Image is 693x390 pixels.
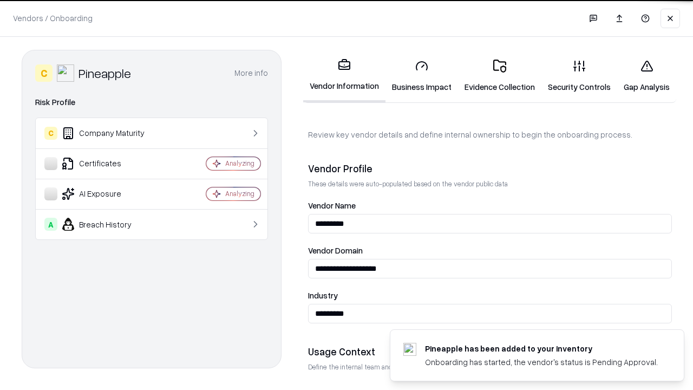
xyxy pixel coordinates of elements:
button: More info [234,63,268,83]
p: Vendors / Onboarding [13,12,93,24]
img: pineappleenergy.com [403,343,416,356]
p: Define the internal team and reason for using this vendor. This helps assess business relevance a... [308,362,672,372]
div: Company Maturity [44,127,174,140]
div: Risk Profile [35,96,268,109]
p: Review key vendor details and define internal ownership to begin the onboarding process. [308,129,672,140]
div: Analyzing [225,189,254,198]
div: A [44,218,57,231]
div: AI Exposure [44,187,174,200]
div: C [44,127,57,140]
a: Security Controls [541,51,617,101]
img: Pineapple [57,64,74,82]
div: Onboarding has started, the vendor's status is Pending Approval. [425,356,658,368]
a: Evidence Collection [458,51,541,101]
label: Vendor Name [308,201,672,210]
label: Industry [308,291,672,300]
label: Vendor Domain [308,246,672,255]
div: Breach History [44,218,174,231]
div: Pineapple has been added to your inventory [425,343,658,354]
p: These details were auto-populated based on the vendor public data [308,179,672,188]
div: Analyzing [225,159,254,168]
div: Certificates [44,157,174,170]
div: C [35,64,53,82]
a: Business Impact [385,51,458,101]
div: Usage Context [308,345,672,358]
div: Vendor Profile [308,162,672,175]
a: Gap Analysis [617,51,676,101]
a: Vendor Information [303,50,385,102]
div: Pineapple [79,64,131,82]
